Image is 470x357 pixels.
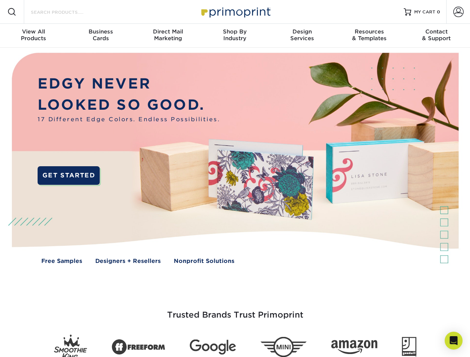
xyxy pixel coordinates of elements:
p: LOOKED SO GOOD. [38,94,220,116]
span: 17 Different Edge Colors. Endless Possibilities. [38,115,220,124]
span: Contact [403,28,470,35]
a: Resources& Templates [336,24,403,48]
a: Direct MailMarketing [134,24,201,48]
a: DesignServices [269,24,336,48]
a: Contact& Support [403,24,470,48]
a: Shop ByIndustry [201,24,268,48]
span: Resources [336,28,403,35]
div: Services [269,28,336,42]
img: Google [190,340,236,355]
div: Open Intercom Messenger [445,332,463,350]
div: Cards [67,28,134,42]
span: Shop By [201,28,268,35]
div: & Templates [336,28,403,42]
span: MY CART [414,9,435,15]
img: Goodwill [402,337,416,357]
div: Marketing [134,28,201,42]
span: 0 [437,9,440,15]
h3: Trusted Brands Trust Primoprint [17,292,453,329]
a: Nonprofit Solutions [174,257,234,266]
p: EDGY NEVER [38,73,220,94]
img: Amazon [331,340,377,354]
a: GET STARTED [38,166,100,185]
span: Design [269,28,336,35]
div: & Support [403,28,470,42]
a: Free Samples [41,257,82,266]
div: Industry [201,28,268,42]
a: BusinessCards [67,24,134,48]
span: Business [67,28,134,35]
input: SEARCH PRODUCTS..... [30,7,103,16]
span: Direct Mail [134,28,201,35]
a: Designers + Resellers [95,257,161,266]
img: Primoprint [198,4,272,20]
